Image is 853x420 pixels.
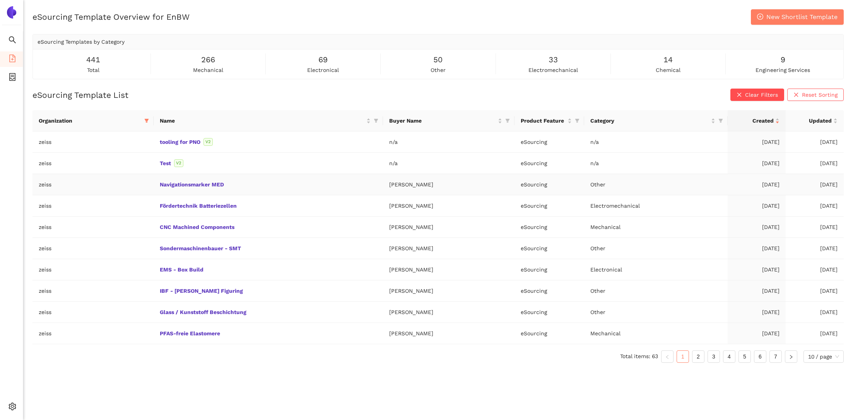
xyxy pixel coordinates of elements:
td: [PERSON_NAME] [383,280,515,302]
span: Clear Filters [745,90,778,99]
td: [DATE] [728,217,786,238]
a: 2 [692,351,704,362]
span: plus-circle [757,14,763,21]
li: 6 [754,350,766,363]
span: 50 [433,54,443,66]
button: closeReset Sorting [787,89,844,101]
span: engineering services [756,66,810,74]
a: 6 [754,351,766,362]
span: V2 [174,159,183,167]
span: Created [734,116,774,125]
td: zeiss [32,259,154,280]
span: Product Feature [521,116,566,125]
td: [DATE] [728,131,786,153]
li: 3 [708,350,720,363]
td: eSourcing [515,323,584,344]
span: electronical [307,66,339,74]
span: 441 [86,54,100,66]
td: n/a [383,153,515,174]
td: n/a [383,131,515,153]
span: file-add [9,52,16,67]
span: Category [590,116,709,125]
li: Previous Page [661,350,674,363]
span: V2 [203,138,213,146]
span: 10 / page [808,351,839,362]
td: [DATE] [786,217,844,238]
td: zeiss [32,153,154,174]
div: Page Size [803,350,844,363]
button: plus-circleNew Shortlist Template [751,9,844,25]
span: filter [374,118,378,123]
span: close [793,92,799,98]
td: Other [584,174,728,195]
td: Mechanical [584,217,728,238]
span: Name [160,116,365,125]
td: [DATE] [728,259,786,280]
td: [DATE] [728,153,786,174]
td: [PERSON_NAME] [383,174,515,195]
td: zeiss [32,238,154,259]
td: [DATE] [786,195,844,217]
td: eSourcing [515,302,584,323]
li: 7 [769,350,782,363]
span: filter [143,115,150,126]
td: [PERSON_NAME] [383,302,515,323]
span: Updated [792,116,832,125]
td: zeiss [32,323,154,344]
td: [DATE] [786,131,844,153]
td: [DATE] [728,323,786,344]
td: Other [584,280,728,302]
td: eSourcing [515,217,584,238]
td: [DATE] [728,302,786,323]
li: 5 [738,350,751,363]
a: 5 [739,351,750,362]
span: 69 [318,54,328,66]
span: Organization [39,116,141,125]
td: Mechanical [584,323,728,344]
span: search [9,33,16,49]
td: zeiss [32,217,154,238]
td: [DATE] [728,238,786,259]
td: [DATE] [786,259,844,280]
td: [DATE] [786,302,844,323]
span: total [87,66,99,74]
span: eSourcing Templates by Category [38,39,125,45]
td: [DATE] [786,174,844,195]
span: filter [505,118,510,123]
span: 266 [201,54,215,66]
td: [DATE] [728,174,786,195]
td: zeiss [32,131,154,153]
span: 9 [781,54,785,66]
td: [DATE] [786,238,844,259]
td: [DATE] [786,153,844,174]
td: [DATE] [786,323,844,344]
td: [PERSON_NAME] [383,238,515,259]
span: Buyer Name [389,116,497,125]
td: [PERSON_NAME] [383,217,515,238]
li: Total items: 63 [620,350,658,363]
td: [PERSON_NAME] [383,195,515,217]
span: setting [9,400,16,415]
a: 4 [723,351,735,362]
span: filter [575,118,579,123]
button: right [785,350,797,363]
td: eSourcing [515,280,584,302]
h2: eSourcing Template List [32,89,128,101]
span: filter [718,118,723,123]
button: left [661,350,674,363]
span: right [789,355,793,359]
li: 4 [723,350,735,363]
td: Electromechanical [584,195,728,217]
span: mechanical [193,66,223,74]
td: n/a [584,153,728,174]
a: 7 [770,351,781,362]
td: eSourcing [515,238,584,259]
span: other [431,66,446,74]
td: eSourcing [515,174,584,195]
td: zeiss [32,195,154,217]
span: Reset Sorting [802,90,838,99]
td: eSourcing [515,259,584,280]
td: Electronical [584,259,728,280]
td: n/a [584,131,728,153]
td: eSourcing [515,195,584,217]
